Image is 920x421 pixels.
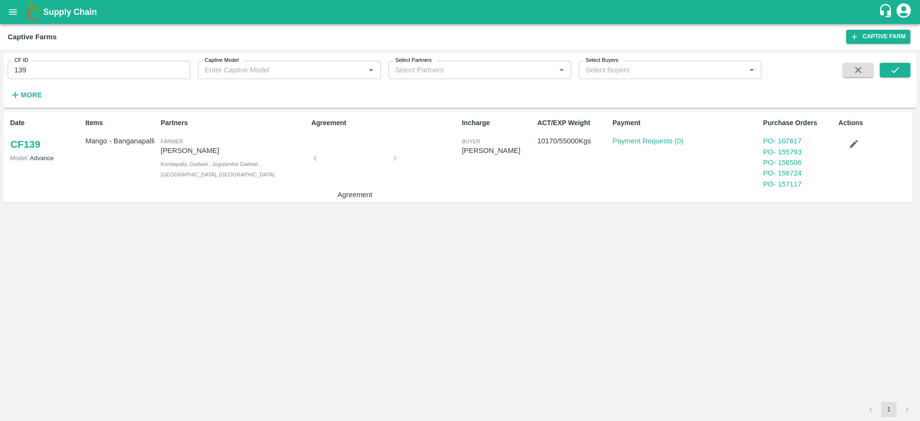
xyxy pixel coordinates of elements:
nav: pagination navigation [862,402,916,417]
p: Items [85,118,157,128]
p: Payment [612,118,759,128]
div: account of current user [895,2,912,22]
span: Model: [10,154,28,162]
p: Actions [839,118,910,128]
button: More [8,87,45,103]
p: ACT/EXP Weight [537,118,609,128]
button: Open [365,64,377,76]
div: customer-support [878,3,895,21]
p: Agreement [319,189,391,200]
a: Payment Requests (0) [612,137,683,145]
button: open drawer [2,1,24,23]
label: Captive Model [205,57,239,64]
a: CF139 [10,136,41,153]
p: [PERSON_NAME] [161,145,307,156]
label: CF ID [14,57,28,64]
button: page 1 [881,402,897,417]
p: Incharge [462,118,533,128]
p: Date [10,118,81,128]
label: Select Partners [395,57,432,64]
a: PO- 157117 [763,180,802,188]
p: Partners [161,118,307,128]
span: buyer [462,139,480,144]
button: Open [555,64,568,76]
a: PO- 107617 [763,137,802,145]
p: Mango - Banganapalli [85,136,157,146]
a: PO- 156506 [763,159,802,166]
a: Captive Farm [846,30,910,44]
a: PO- 155793 [763,148,802,156]
input: Select Buyers [582,64,730,76]
img: logo [24,2,43,22]
p: Purchase Orders [763,118,835,128]
span: Farmer [161,139,183,144]
div: [PERSON_NAME] [462,145,533,156]
div: Captive Farms [8,31,57,43]
button: Open [746,64,758,76]
strong: More [21,91,42,99]
a: Supply Chain [43,5,878,19]
input: Enter Captive Model [201,64,349,76]
b: Supply Chain [43,7,97,17]
a: PO- 156724 [763,169,802,177]
p: Advance [10,153,81,163]
p: Agreement [311,118,458,128]
p: 10170 / 55000 Kgs [537,136,609,146]
input: Select Partners [391,64,540,76]
span: Kondapally, Gadwal , Jogulamba Gadwal , [GEOGRAPHIC_DATA], [GEOGRAPHIC_DATA] [161,161,275,177]
input: Enter CF ID [8,61,190,79]
label: Select Buyers [586,57,619,64]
